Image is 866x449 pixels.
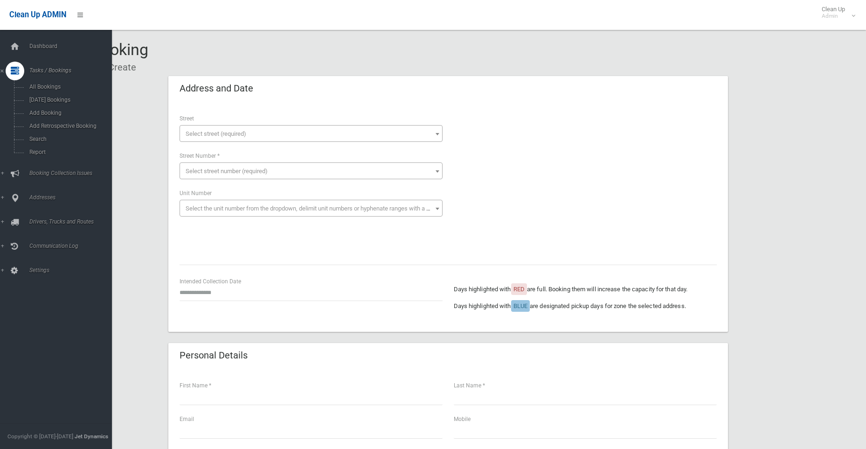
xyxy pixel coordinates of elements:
span: Addresses [27,194,119,201]
span: Add Booking [27,110,111,116]
span: Select the unit number from the dropdown, delimit unit numbers or hyphenate ranges with a comma [186,205,446,212]
li: Create [102,59,136,76]
header: Personal Details [168,346,259,365]
span: Copyright © [DATE]-[DATE] [7,433,73,440]
span: Drivers, Trucks and Routes [27,218,119,225]
span: Add Retrospective Booking [27,123,111,129]
p: Days highlighted with are designated pickup days for zone the selected address. [454,301,717,312]
header: Address and Date [168,79,264,98]
span: Select street (required) [186,130,246,137]
span: Search [27,136,111,142]
span: RED [513,286,525,293]
span: [DATE] Bookings [27,97,111,103]
span: Clean Up ADMIN [9,10,66,19]
small: Admin [822,13,845,20]
span: Report [27,149,111,155]
span: Communication Log [27,243,119,249]
span: Settings [27,267,119,274]
span: Tasks / Bookings [27,67,119,74]
strong: Jet Dynamics [75,433,108,440]
span: All Bookings [27,84,111,90]
span: Dashboard [27,43,119,49]
span: BLUE [513,302,527,309]
p: Days highlighted with are full. Booking them will increase the capacity for that day. [454,284,717,295]
span: Select street number (required) [186,168,268,175]
span: Clean Up [817,6,854,20]
span: Booking Collection Issues [27,170,119,176]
